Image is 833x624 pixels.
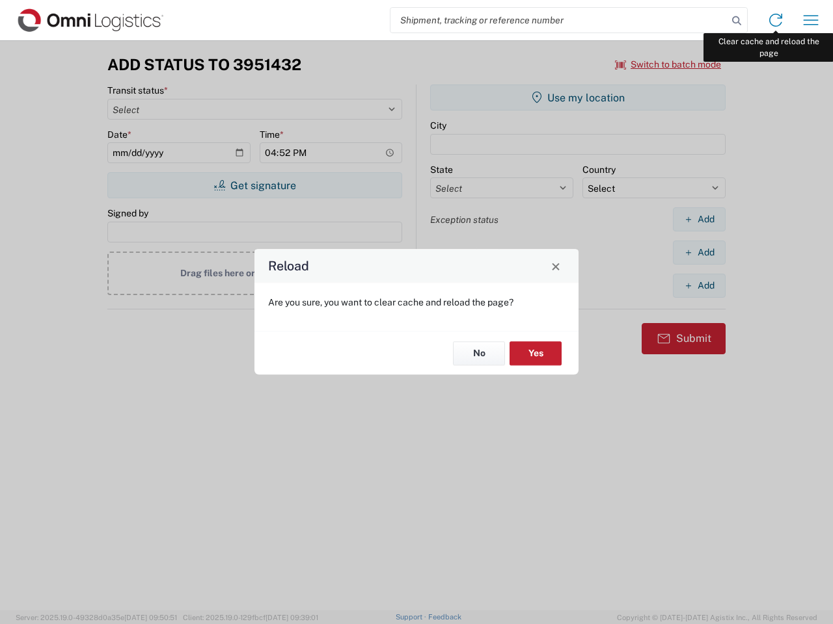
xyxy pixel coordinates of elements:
button: Yes [510,341,562,365]
button: Close [547,257,565,275]
button: No [453,341,505,365]
p: Are you sure, you want to clear cache and reload the page? [268,296,565,308]
input: Shipment, tracking or reference number [390,8,728,32]
h4: Reload [268,257,309,276]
